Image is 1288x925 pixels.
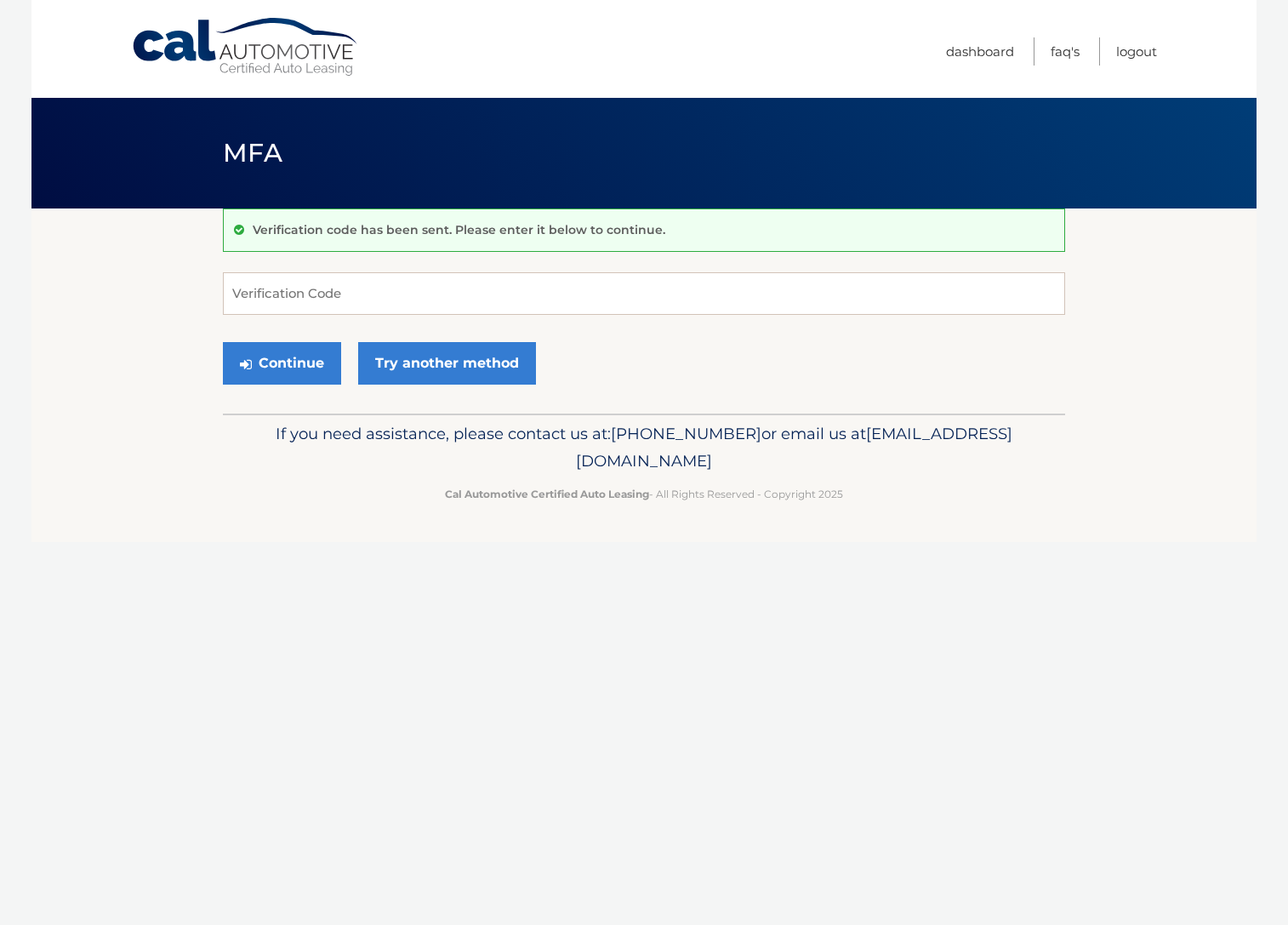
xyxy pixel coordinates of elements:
button: Continue [223,342,341,385]
p: If you need assistance, please contact us at: or email us at [234,420,1054,475]
p: Verification code has been sent. Please enter it below to continue. [253,222,665,237]
a: Try another method [358,342,536,385]
a: Logout [1116,37,1157,66]
a: Dashboard [946,37,1014,66]
a: Cal Automotive [131,17,361,77]
span: [EMAIL_ADDRESS][DOMAIN_NAME] [576,424,1012,471]
a: FAQ's [1051,37,1080,66]
strong: Cal Automotive Certified Auto Leasing [445,488,649,500]
p: - All Rights Reserved - Copyright 2025 [234,485,1054,503]
span: [PHONE_NUMBER] [611,424,761,443]
input: Verification Code [223,272,1065,315]
span: MFA [223,137,282,168]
